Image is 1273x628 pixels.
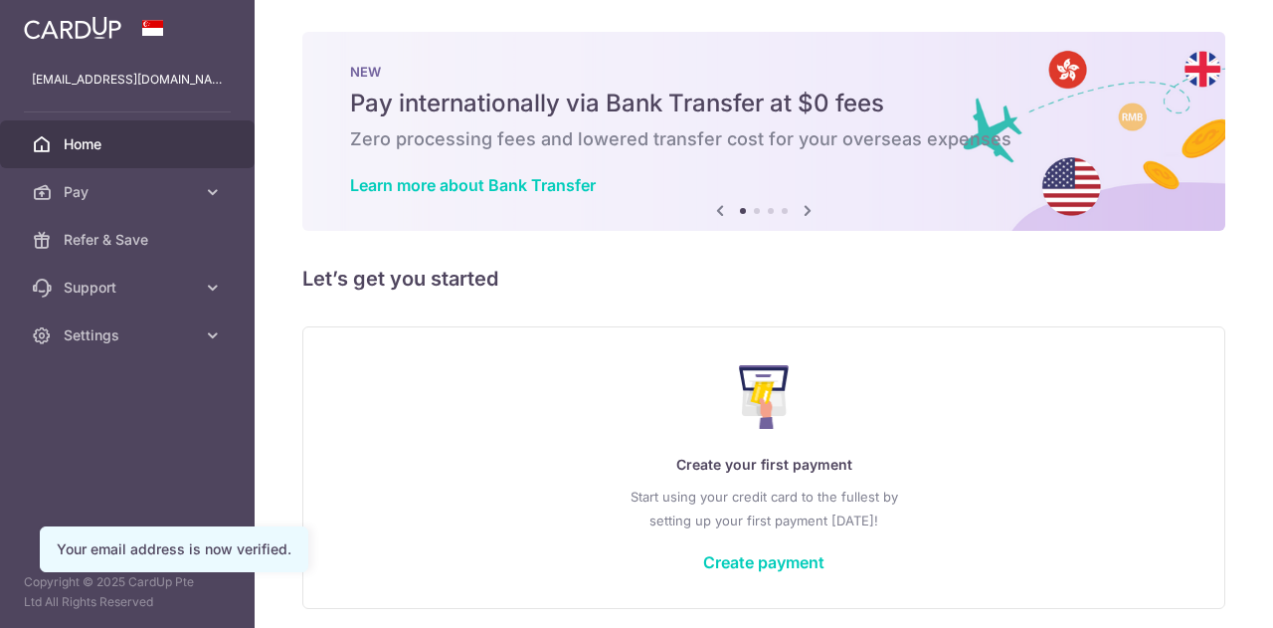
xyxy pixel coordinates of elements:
p: Start using your credit card to the fullest by setting up your first payment [DATE]! [343,485,1184,532]
div: Your email address is now verified. [57,539,291,559]
span: Support [64,278,195,298]
span: Home [64,134,195,154]
a: Create payment [703,552,824,572]
p: Create your first payment [343,453,1184,477]
a: Learn more about Bank Transfer [350,175,596,195]
h6: Zero processing fees and lowered transfer cost for your overseas expenses [350,127,1178,151]
h5: Pay internationally via Bank Transfer at $0 fees [350,88,1178,119]
img: Bank transfer banner [302,32,1225,231]
img: Make Payment [739,365,790,429]
p: [EMAIL_ADDRESS][DOMAIN_NAME] [32,70,223,90]
span: Refer & Save [64,230,195,250]
h5: Let’s get you started [302,263,1225,295]
span: Pay [64,182,195,202]
span: Settings [64,325,195,345]
p: NEW [350,64,1178,80]
img: CardUp [24,16,121,40]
